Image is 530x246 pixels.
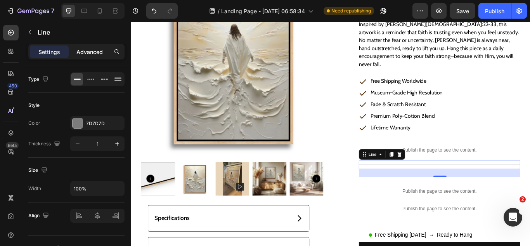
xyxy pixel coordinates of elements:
[331,7,371,14] span: Need republishing
[76,48,103,56] p: Advanced
[86,120,123,127] div: 7D7D7D
[504,208,522,227] iframe: Intercom live chat
[28,225,69,233] span: Specifications
[28,211,50,221] div: Align
[275,151,288,158] div: Line
[218,7,220,15] span: /
[520,196,526,202] span: 2
[279,92,344,100] span: Fade & Scratch Resistant
[28,139,62,149] div: Thickness
[485,7,504,15] div: Publish
[279,120,326,127] span: Lifetime Warranty
[7,83,19,89] div: 450
[131,22,530,246] iframe: Design area
[28,165,49,176] div: Size
[450,3,475,19] button: Save
[71,181,124,195] input: Auto
[279,79,364,86] span: Museum-Grade High Resolution
[279,64,364,75] p: Free Shipping Worldwide
[51,6,54,16] p: 7
[28,102,40,109] div: Style
[478,3,511,19] button: Publish
[28,74,50,85] div: Type
[38,28,121,37] p: Line
[28,185,41,192] div: Width
[456,8,469,14] span: Save
[6,142,19,148] div: Beta
[221,7,305,15] span: Landing Page - [DATE] 06:58:34
[3,3,58,19] button: 7
[211,178,221,188] button: Carousel Next Arrow
[146,3,178,19] div: Undo/Redo
[272,194,448,202] p: Publish the page to see the content.
[266,146,454,154] p: Publish the page to see the content.
[272,214,448,222] p: Publish the page to see the content.
[279,106,354,113] span: Premium Poly-Cotton Blend
[38,48,60,56] p: Settings
[28,120,40,127] div: Color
